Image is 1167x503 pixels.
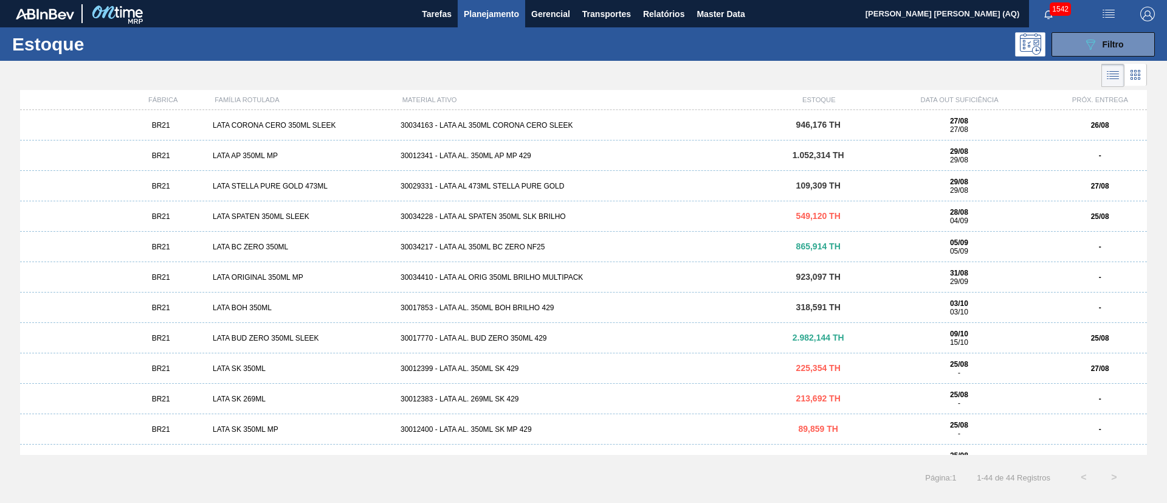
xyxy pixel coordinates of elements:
[796,241,841,251] span: 865,914 TH
[793,333,844,342] span: 2.982,144 TH
[796,363,841,373] span: 225,354 TH
[1099,243,1101,251] strong: -
[950,217,968,225] span: 04/09
[1101,7,1116,21] img: userActions
[925,473,956,482] span: Página : 1
[950,117,968,125] strong: 27/08
[152,212,170,221] span: BR21
[1099,462,1129,493] button: >
[1029,5,1068,23] button: Notificações
[1099,304,1101,312] strong: -
[152,182,170,190] span: BR21
[793,150,844,160] span: 1.052,314 TH
[950,125,968,134] span: 27/08
[16,9,74,19] img: TNhmsLtSVTkK8tSr43FrP2fwEKptu5GPRR3wAAAABJRU5ErkJggg==
[950,451,968,460] strong: 25/08
[1099,151,1101,160] strong: -
[152,304,170,312] span: BR21
[152,121,170,130] span: BR21
[796,211,841,221] span: 549,120 TH
[950,360,968,369] strong: 25/08
[1124,64,1147,87] div: Visão em Cards
[796,120,841,130] span: 946,176 TH
[950,421,968,429] strong: 25/08
[1091,212,1109,221] strong: 25/08
[396,273,771,282] div: 30034410 - LATA AL ORIG 350ML BRILHO MULTIPACK
[1099,273,1101,282] strong: -
[958,399,960,408] span: -
[464,7,519,21] span: Planejamento
[1099,395,1101,403] strong: -
[950,208,968,217] strong: 28/08
[1091,121,1109,130] strong: 26/08
[772,96,866,103] div: ESTOQUE
[396,334,771,342] div: 30017770 - LATA AL. BUD ZERO 350ML 429
[798,424,838,434] span: 89,859 TH
[950,390,968,399] strong: 25/08
[208,395,396,403] div: LATA SK 269ML
[950,277,968,286] span: 29/09
[950,178,968,186] strong: 29/08
[422,7,452,21] span: Tarefas
[1091,182,1109,190] strong: 27/08
[796,181,841,190] span: 109,309 TH
[152,334,170,342] span: BR21
[950,299,968,308] strong: 03/10
[152,395,170,403] span: BR21
[396,182,771,190] div: 30029331 - LATA AL 473ML STELLA PURE GOLD
[208,121,396,130] div: LATA CORONA CERO 350ML SLEEK
[950,238,968,247] strong: 05/09
[152,243,170,251] span: BR21
[582,7,631,21] span: Transportes
[396,121,771,130] div: 30034163 - LATA AL 350ML CORONA CERO SLEEK
[796,394,841,403] span: 213,692 TH
[208,273,396,282] div: LATA ORIGINAL 350ML MP
[1101,64,1124,87] div: Visão em Lista
[950,308,968,316] span: 03/10
[12,37,194,51] h1: Estoque
[208,182,396,190] div: LATA STELLA PURE GOLD 473ML
[396,395,771,403] div: 30012383 - LATA AL. 269ML SK 429
[950,247,968,255] span: 05/09
[208,334,396,342] div: LATA BUD ZERO 350ML SLEEK
[152,151,170,160] span: BR21
[643,7,684,21] span: Relatórios
[152,364,170,373] span: BR21
[866,96,1053,103] div: DATA OUT SUFICIÊNCIA
[396,243,771,251] div: 30034217 - LATA AL 350ML BC ZERO NF25
[152,425,170,434] span: BR21
[796,302,841,312] span: 318,591 TH
[208,364,396,373] div: LATA SK 350ML
[796,272,841,282] span: 923,097 TH
[1091,364,1109,373] strong: 27/08
[1069,462,1099,493] button: <
[950,338,968,347] span: 15/10
[950,147,968,156] strong: 29/08
[1053,96,1147,103] div: PRÓX. ENTREGA
[958,429,960,438] span: -
[396,151,771,160] div: 30012341 - LATA AL. 350ML AP MP 429
[975,473,1050,482] span: 1 - 44 de 44 Registros
[210,96,397,103] div: FAMÍLIA ROTULADA
[950,269,968,277] strong: 31/08
[958,369,960,377] span: -
[396,425,771,434] div: 30012400 - LATA AL. 350ML SK MP 429
[1052,32,1155,57] button: Filtro
[950,156,968,164] span: 29/08
[1050,2,1071,16] span: 1542
[208,243,396,251] div: LATA BC ZERO 350ML
[396,304,771,312] div: 30017853 - LATA AL. 350ML BOH BRILHO 429
[208,304,396,312] div: LATA BOH 350ML
[396,212,771,221] div: 30034228 - LATA AL SPATEN 350ML SLK BRILHO
[950,186,968,195] span: 29/08
[1015,32,1045,57] div: Pogramando: nenhum usuário selecionado
[208,425,396,434] div: LATA SK 350ML MP
[697,7,745,21] span: Master Data
[531,7,570,21] span: Gerencial
[1140,7,1155,21] img: Logout
[116,96,210,103] div: FÁBRICA
[208,212,396,221] div: LATA SPATEN 350ML SLEEK
[1099,425,1101,434] strong: -
[950,330,968,338] strong: 09/10
[208,151,396,160] div: LATA AP 350ML MP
